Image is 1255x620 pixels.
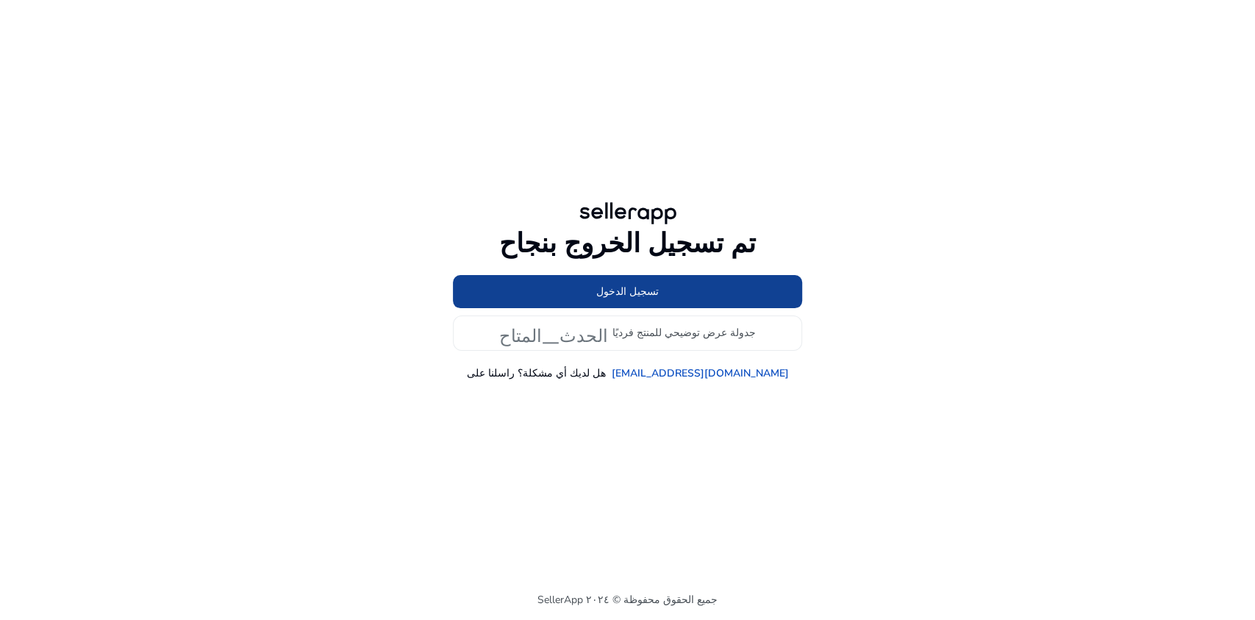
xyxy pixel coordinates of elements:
button: تسجيل الدخول [453,275,802,308]
button: الحدث_المتاحجدولة عرض توضيحي للمنتج فرديًا [453,316,802,351]
font: الحدث_المتاح [499,323,608,343]
font: [EMAIL_ADDRESS][DOMAIN_NAME] [612,366,789,380]
font: تم تسجيل الخروج بنجاح [499,226,756,262]
font: تسجيل الدخول [596,285,659,299]
font: جميع الحقوق محفوظة © ٢٠٢٤ SellerApp [537,593,718,607]
a: [EMAIL_ADDRESS][DOMAIN_NAME] [612,366,789,381]
font: جدولة عرض توضيحي للمنتج فرديًا [612,326,756,340]
font: هل لديك أي مشكلة؟ راسلنا على [467,366,606,380]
